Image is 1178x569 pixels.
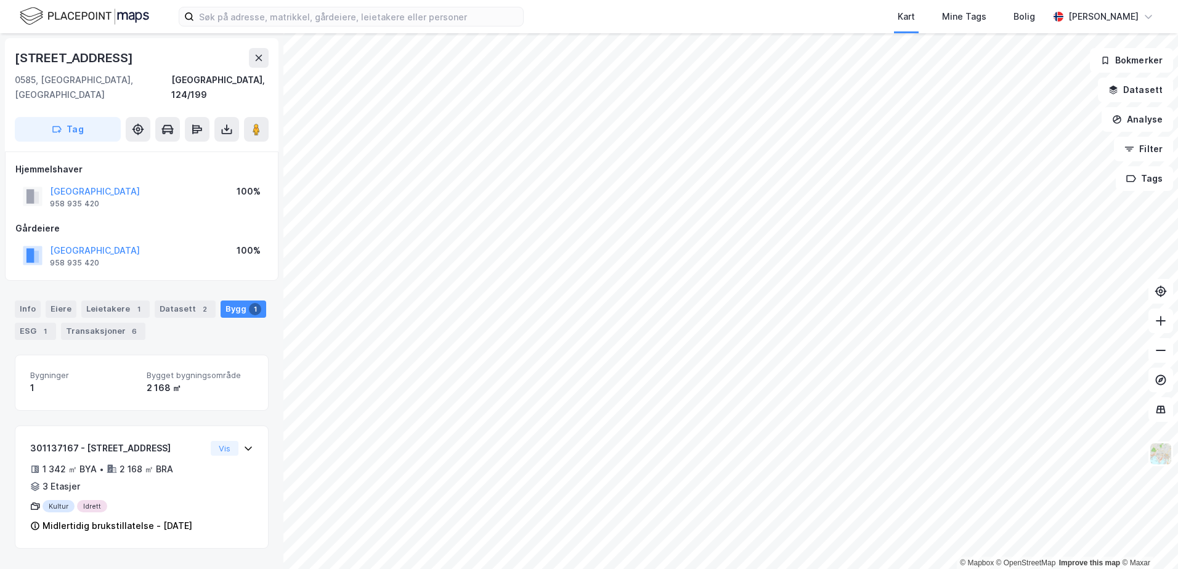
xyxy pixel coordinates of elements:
div: 1 [132,303,145,315]
div: [GEOGRAPHIC_DATA], 124/199 [171,73,269,102]
button: Datasett [1098,78,1173,102]
div: Hjemmelshaver [15,162,268,177]
div: Transaksjoner [61,323,145,340]
div: • [99,464,104,474]
div: 0585, [GEOGRAPHIC_DATA], [GEOGRAPHIC_DATA] [15,73,171,102]
div: 3 Etasjer [43,479,80,494]
div: Bygg [221,301,266,318]
button: Filter [1114,137,1173,161]
div: 1 342 ㎡ BYA [43,462,97,477]
div: Leietakere [81,301,150,318]
button: Tag [15,117,121,142]
div: [PERSON_NAME] [1068,9,1139,24]
div: 2 168 ㎡ [147,381,253,395]
span: Bygninger [30,370,137,381]
div: Datasett [155,301,216,318]
input: Søk på adresse, matrikkel, gårdeiere, leietakere eller personer [194,7,523,26]
button: Vis [211,441,238,456]
button: Bokmerker [1090,48,1173,73]
a: Improve this map [1059,559,1120,567]
a: OpenStreetMap [996,559,1056,567]
div: 6 [128,325,140,337]
div: Bolig [1013,9,1035,24]
div: [STREET_ADDRESS] [15,48,136,68]
a: Mapbox [960,559,994,567]
div: Mine Tags [942,9,986,24]
iframe: Chat Widget [1116,510,1178,569]
span: Bygget bygningsområde [147,370,253,381]
div: Eiere [46,301,76,318]
div: 1 [39,325,51,337]
img: logo.f888ab2527a4732fd821a326f86c7f29.svg [20,6,149,27]
button: Analyse [1102,107,1173,132]
div: Info [15,301,41,318]
div: Kart [898,9,915,24]
div: 1 [249,303,261,315]
div: Midlertidig brukstillatelse - [DATE] [43,519,192,533]
img: Z [1149,442,1172,466]
button: Tags [1116,166,1173,191]
div: 100% [237,184,261,199]
div: 958 935 420 [50,199,99,209]
div: 2 168 ㎡ BRA [120,462,173,477]
div: 958 935 420 [50,258,99,268]
div: 2 [198,303,211,315]
div: 100% [237,243,261,258]
div: 1 [30,381,137,395]
div: Gårdeiere [15,221,268,236]
div: 301137167 - [STREET_ADDRESS] [30,441,206,456]
div: ESG [15,323,56,340]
